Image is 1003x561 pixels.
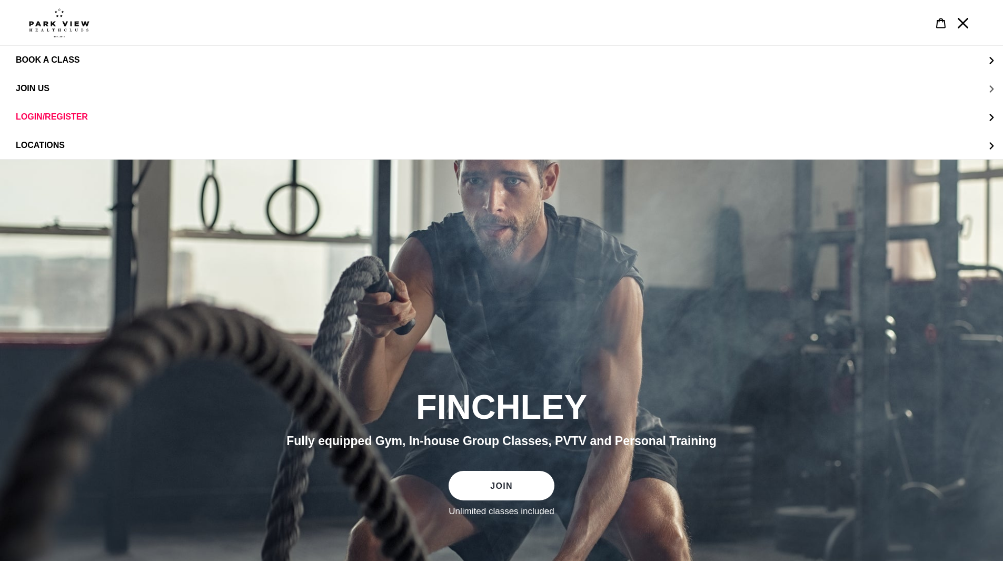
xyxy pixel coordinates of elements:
[16,55,80,65] span: BOOK A CLASS
[449,471,554,500] a: JOIN
[952,12,974,34] button: Menu
[16,112,88,122] span: LOGIN/REGISTER
[16,84,49,93] span: JOIN US
[16,141,65,150] span: LOCATIONS
[215,387,789,428] h2: FINCHLEY
[286,434,717,448] span: Fully equipped Gym, In-house Group Classes, PVTV and Personal Training
[449,506,554,517] label: Unlimited classes included
[29,8,90,37] img: Park view health clubs is a gym near you.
